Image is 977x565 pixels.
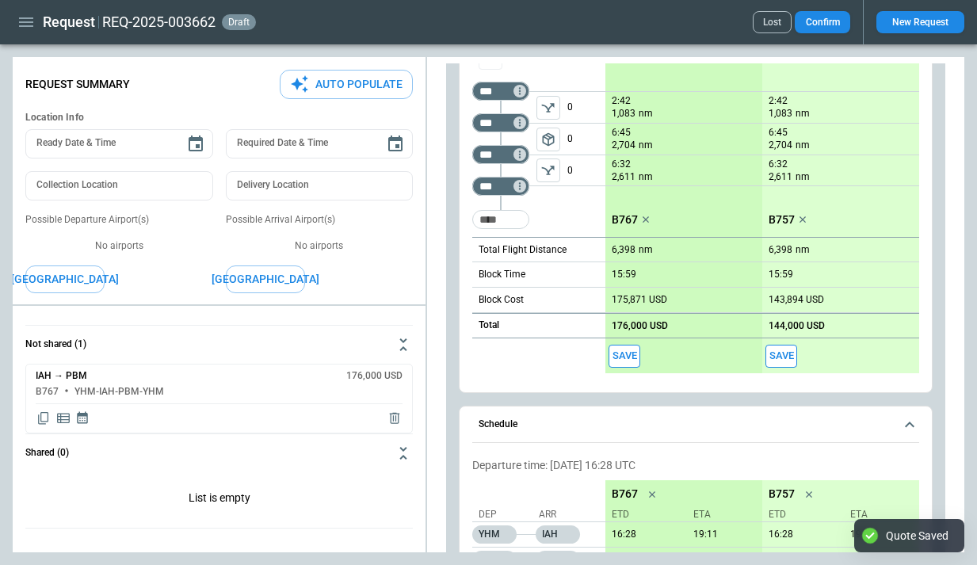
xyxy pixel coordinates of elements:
[612,320,668,332] p: 176,000 USD
[536,96,560,120] span: Type of sector
[769,107,792,120] p: 1,083
[753,11,792,33] button: Lost
[536,525,580,544] p: IAH
[25,434,413,472] button: Shared (0)
[472,82,529,101] div: Too short
[226,239,414,253] p: No airports
[102,13,216,32] h2: REQ-2025-003662
[472,459,919,472] p: Departure time: [DATE] 16:28 UTC
[74,387,164,397] h6: YHM-IAH-PBM-YHM
[612,170,635,184] p: 2,611
[567,155,605,185] p: 0
[346,371,403,381] h6: 176,000 USD
[769,244,792,256] p: 6,398
[886,529,948,543] div: Quote Saved
[612,508,681,521] p: ETD
[25,472,413,528] div: Not shared (1)
[687,508,756,521] p: ETA
[180,128,212,160] button: Choose date
[639,107,653,120] p: nm
[387,410,403,426] span: Delete quote
[769,139,792,152] p: 2,704
[536,128,560,151] button: left aligned
[609,345,640,368] button: Save
[612,487,638,501] p: B767
[472,210,529,229] div: Too short
[25,472,413,528] p: List is empty
[43,13,95,32] h1: Request
[796,107,810,120] p: nm
[612,139,635,152] p: 2,704
[765,345,797,368] span: Save this aircraft quote and copy details to clipboard
[795,11,850,33] button: Confirm
[769,294,824,306] p: 143,894 USD
[769,320,825,332] p: 144,000 USD
[567,92,605,123] p: 0
[769,508,838,521] p: ETD
[225,17,253,28] span: draft
[876,11,964,33] button: New Request
[639,243,653,257] p: nm
[472,113,529,132] div: Too short
[612,158,631,170] p: 6:32
[796,243,810,257] p: nm
[25,326,413,364] button: Not shared (1)
[25,112,413,124] h6: Location Info
[769,95,788,107] p: 2:42
[612,95,631,107] p: 2:42
[472,407,919,443] button: Schedule
[539,508,594,521] p: Arr
[25,265,105,293] button: [GEOGRAPHIC_DATA]
[796,139,810,152] p: nm
[36,410,52,426] span: Copy quote content
[612,107,635,120] p: 1,083
[226,265,305,293] button: [GEOGRAPHIC_DATA]
[479,419,517,429] h6: Schedule
[769,487,795,501] p: B757
[639,170,653,184] p: nm
[36,387,59,397] h6: B767
[536,158,560,182] span: Type of sector
[769,269,793,281] p: 15:59
[609,345,640,368] span: Save this aircraft quote and copy details to clipboard
[536,96,560,120] button: left aligned
[612,244,635,256] p: 6,398
[536,128,560,151] span: Type of sector
[612,213,638,227] p: B767
[796,170,810,184] p: nm
[479,243,567,257] p: Total Flight Distance
[769,158,788,170] p: 6:32
[36,371,87,381] h6: IAH → PBM
[226,213,414,227] p: Possible Arrival Airport(s)
[769,170,792,184] p: 2,611
[380,128,411,160] button: Choose date
[472,177,529,196] div: Too short
[280,70,413,99] button: Auto Populate
[612,294,667,306] p: 175,871 USD
[844,529,919,540] p: 02/09/2025
[25,78,130,91] p: Request Summary
[540,132,556,147] span: package_2
[567,124,605,155] p: 0
[479,320,499,330] h6: Total
[472,145,529,164] div: Too short
[844,508,913,521] p: ETA
[639,139,653,152] p: nm
[765,345,797,368] button: Save
[75,410,90,426] span: Display quote schedule
[55,410,71,426] span: Display detailed quote content
[769,127,788,139] p: 6:45
[25,339,86,349] h6: Not shared (1)
[25,213,213,227] p: Possible Departure Airport(s)
[769,213,795,227] p: B757
[605,529,681,540] p: 02/09/2025
[479,293,524,307] p: Block Cost
[479,508,534,521] p: Dep
[605,40,919,373] div: scrollable content
[472,525,517,544] p: YHM
[762,529,838,540] p: 02/09/2025
[612,269,636,281] p: 15:59
[479,268,525,281] p: Block Time
[25,364,413,433] div: Not shared (1)
[687,529,762,540] p: 02/09/2025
